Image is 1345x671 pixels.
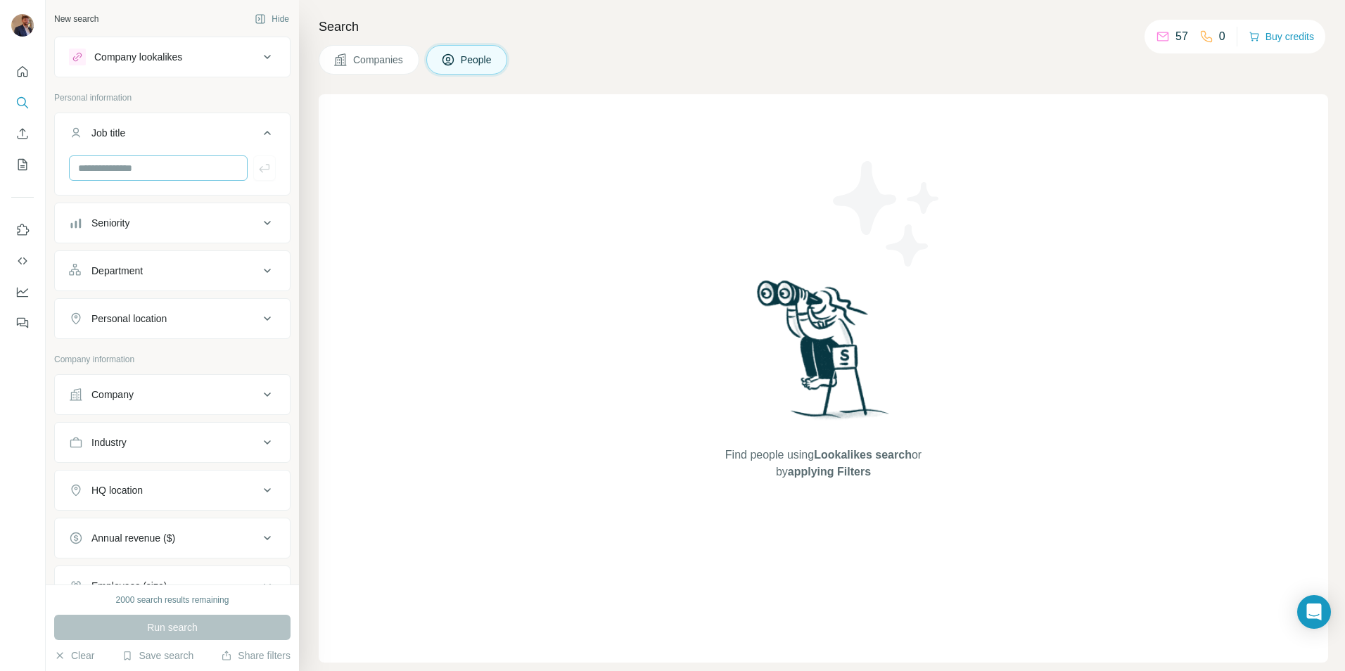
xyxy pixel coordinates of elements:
div: New search [54,13,98,25]
p: Company information [54,353,291,366]
button: Annual revenue ($) [55,521,290,555]
button: Company lookalikes [55,40,290,74]
div: Company lookalikes [94,50,182,64]
div: Company [91,388,134,402]
div: Annual revenue ($) [91,531,175,545]
button: HQ location [55,473,290,507]
div: 2000 search results remaining [116,594,229,606]
button: Job title [55,116,290,155]
button: Quick start [11,59,34,84]
button: Use Surfe on LinkedIn [11,217,34,243]
div: Job title [91,126,125,140]
button: Search [11,90,34,115]
img: Avatar [11,14,34,37]
div: Employees (size) [91,579,167,593]
button: Use Surfe API [11,248,34,274]
button: Hide [245,8,299,30]
p: Personal information [54,91,291,104]
img: Surfe Illustration - Stars [824,151,950,277]
button: Company [55,378,290,411]
div: HQ location [91,483,143,497]
div: Department [91,264,143,278]
button: Personal location [55,302,290,335]
p: 0 [1219,28,1225,45]
span: Lookalikes search [814,449,912,461]
span: applying Filters [788,466,871,478]
button: Buy credits [1249,27,1314,46]
button: Industry [55,426,290,459]
h4: Search [319,17,1328,37]
button: Department [55,254,290,288]
button: Employees (size) [55,569,290,603]
div: Personal location [91,312,167,326]
button: Feedback [11,310,34,335]
span: People [461,53,493,67]
div: Seniority [91,216,129,230]
button: Save search [122,648,193,663]
button: My lists [11,152,34,177]
button: Share filters [221,648,291,663]
button: Dashboard [11,279,34,305]
p: 57 [1175,28,1188,45]
div: Industry [91,435,127,449]
span: Companies [353,53,404,67]
button: Clear [54,648,94,663]
span: Find people using or by [710,447,936,480]
button: Enrich CSV [11,121,34,146]
img: Surfe Illustration - Woman searching with binoculars [751,276,897,433]
div: Open Intercom Messenger [1297,595,1331,629]
button: Seniority [55,206,290,240]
